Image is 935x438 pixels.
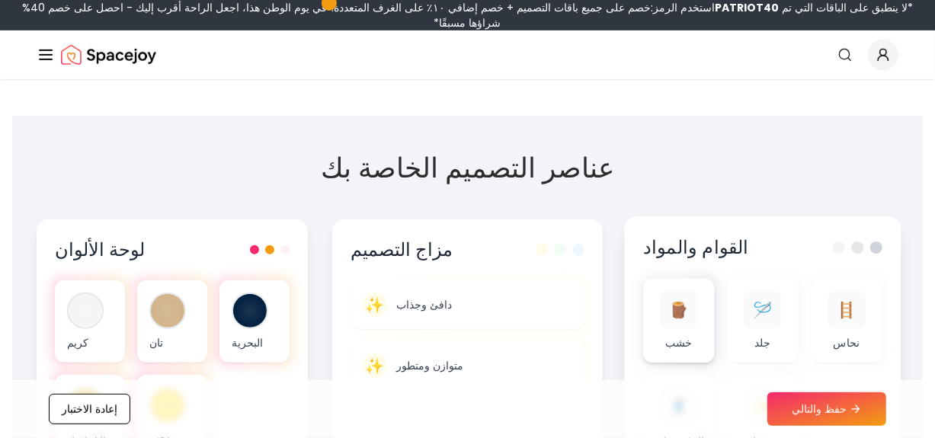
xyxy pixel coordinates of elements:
font: مزاج التصميم [351,237,453,262]
font: البحرية [232,335,263,350]
font: خشب [665,334,693,350]
font: 🪡 [753,299,773,321]
font: القوام والمواد [643,235,749,261]
font: جلد [754,334,770,350]
font: إعادة الاختبار [62,401,117,417]
font: تان [149,335,163,350]
font: 🪜 [837,299,857,321]
font: ✨ [365,294,384,315]
button: إعادة الاختبار [49,394,130,424]
font: عناصر التصميم الخاصة بك [321,150,614,185]
font: نحاس [834,334,860,350]
font: حفظ والتالي [792,401,847,417]
font: متوازن ومتطور [396,358,463,373]
font: لوحة الألوان [55,237,145,262]
img: شعار سبيس جوي [61,40,156,70]
a: سبيس جوي [61,40,156,70]
font: 🪵 [669,299,689,321]
font: ✨ [365,355,384,376]
nav: عالمي [37,30,898,79]
font: كريم [67,335,88,350]
button: حفظ والتالي [767,392,886,426]
font: دافئ وجذاب [396,297,452,312]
